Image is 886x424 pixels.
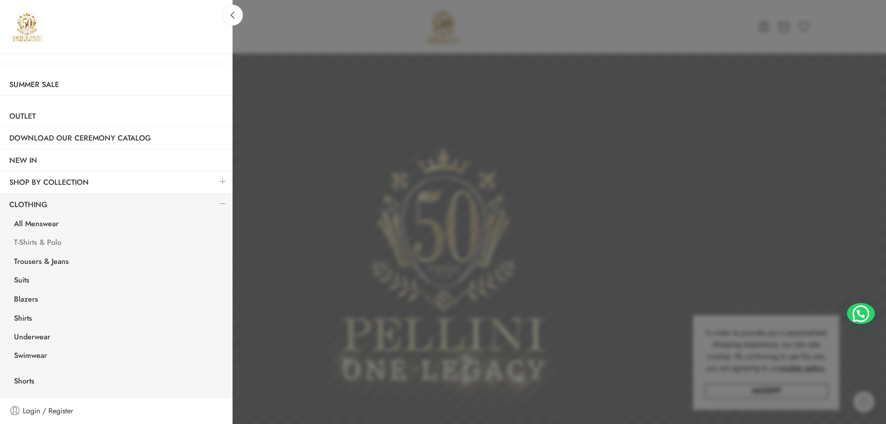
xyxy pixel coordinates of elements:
img: Pellini [9,9,44,44]
a: Blazers [5,291,233,310]
a: Shorts [5,373,233,392]
span: Login / Register [23,405,73,417]
a: All Menswear [5,215,233,235]
a: Pellini - [9,9,44,44]
a: Suits [5,272,233,291]
a: <a href="https://pellini-collection.com/men-shop/menswear/swimwear/"><span>Swimwear</span></a> [5,344,233,351]
a: Shirts [5,310,233,329]
a: Trousers & Jeans [5,253,233,272]
a: Underwear [5,329,233,348]
a: T-Shirts & Polo [5,234,233,253]
span: Swimwear [14,350,47,362]
a: Login / Register [9,405,223,417]
a: Swimwear [5,347,233,366]
a: <a href="https://pellini-collection.com/men-shop/menswear/short/">Shorts</a> [5,366,233,373]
